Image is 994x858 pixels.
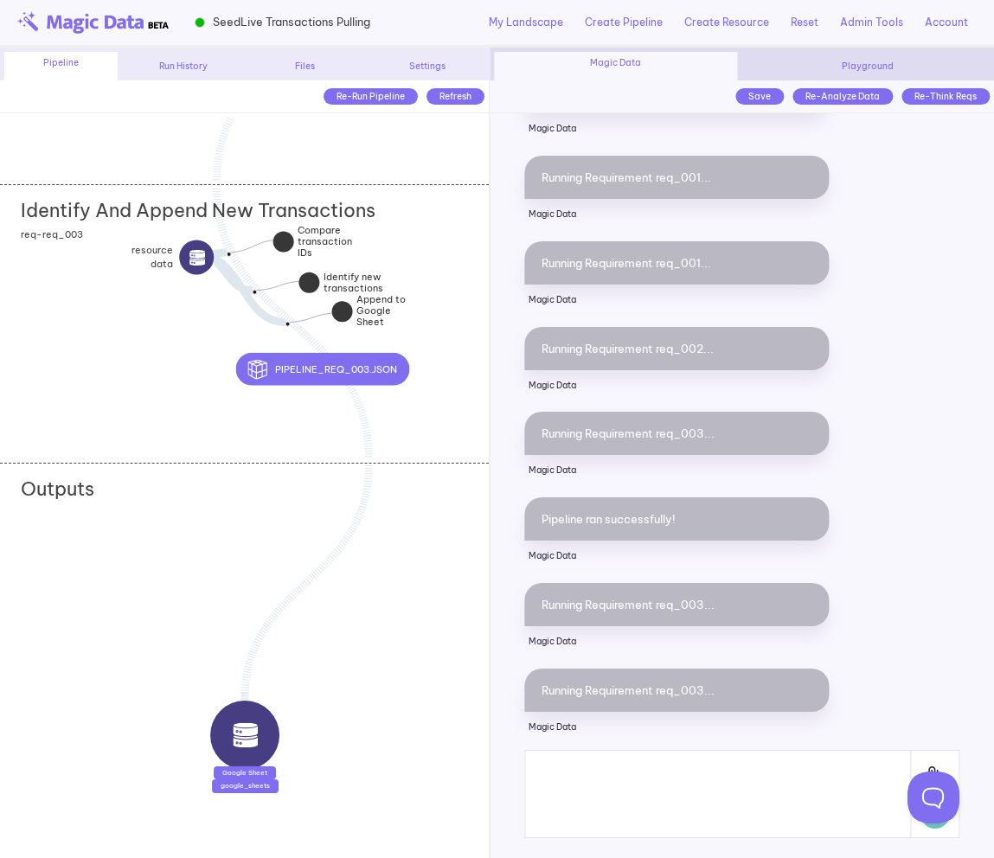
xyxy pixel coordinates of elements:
div: output iconGoogle Sheetgoogle_sheets [245,701,314,797]
span: SeedLive Transactions Pulling [213,14,370,30]
div: Running Requirement req_003... [524,583,829,626]
iframe: Toggle Customer Support [907,772,959,823]
a: Reset [791,15,818,30]
div: Pipeline [4,52,118,80]
p: Magic Data [524,199,829,230]
button: pipeline_req_003.json [236,353,409,386]
strong: Append to Google Sheet [356,293,406,328]
div: Identify new transactions [256,290,343,312]
strong: Identify new transactions [324,271,383,294]
a: Create Resource [684,15,769,30]
div: Settings [370,60,484,73]
a: Account [925,15,968,30]
img: beta-logo.png [17,11,169,34]
div: Run History [126,60,240,73]
div: Save [735,88,784,105]
p: Magic Data [524,626,829,657]
div: Append to Google Sheet [289,322,375,355]
div: Files [248,60,362,73]
div: google_sheets [212,779,279,792]
div: resourcedatasource icon [239,267,322,302]
div: Compare transaction IDs [230,252,317,285]
p: Magic Data [524,113,829,144]
div: Running Requirement req_003... [524,669,829,712]
div: Running Requirement req_001... [524,241,829,285]
div: Magic Data [494,52,738,80]
p: Magic Data [524,541,829,572]
div: pipeline_req_003.json [323,353,496,386]
a: My Landscape [489,15,563,30]
div: Re-Run Pipeline [324,88,418,105]
p: Magic Data [524,285,829,316]
div: Pipeline ran successfully! [524,497,829,541]
strong: Compare transaction IDs [298,224,352,259]
span: req-req_003 [21,228,83,240]
p: Magic Data [524,370,829,401]
img: Attach File [920,759,950,798]
div: Re-Analyze Data [792,88,893,105]
h2: Outputs [21,477,94,500]
span: data [131,257,173,271]
h2: Identify And Append New Transactions [21,199,375,221]
p: Magic Data [524,712,829,743]
strong: resource [131,243,173,257]
div: Google Sheet [214,766,276,779]
p: Magic Data [524,455,829,486]
div: Running Requirement req_002... [524,327,829,370]
div: Playground [746,60,990,73]
div: Re-Think Reqs [901,88,990,105]
img: output icon [232,722,258,748]
div: Running Requirement req_001... [524,156,829,199]
a: Create Pipeline [585,15,663,30]
div: Running Requirement req_003... [524,412,829,455]
a: Admin Tools [840,15,903,30]
div: Refresh [426,88,484,105]
img: source icon [189,249,205,266]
